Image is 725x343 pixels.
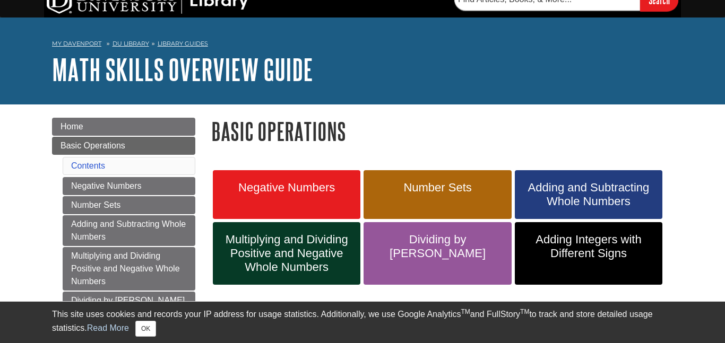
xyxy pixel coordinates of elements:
div: This site uses cookies and records your IP address for usage statistics. Additionally, we use Goo... [52,308,673,337]
a: Multiplying and Dividing Positive and Negative Whole Numbers [63,247,195,291]
a: Library Guides [158,40,208,47]
a: My Davenport [52,39,101,48]
sup: TM [520,308,529,315]
h1: Basic Operations [211,118,673,145]
nav: breadcrumb [52,37,673,54]
a: Contents [71,161,105,170]
a: Adding Integers with Different Signs [515,222,662,285]
a: DU Library [113,40,149,47]
a: Adding and Subtracting Whole Numbers [63,215,195,246]
a: Read More [87,323,129,332]
button: Close [135,321,156,337]
span: Dividing by [PERSON_NAME] [372,233,503,260]
span: Home [61,122,83,131]
sup: TM [461,308,470,315]
a: Negative Numbers [213,170,360,219]
a: Number Sets [364,170,511,219]
a: Adding and Subtracting Whole Numbers [515,170,662,219]
span: Adding Integers with Different Signs [523,233,654,260]
a: Math Skills Overview Guide [52,53,313,86]
a: Basic Operations [52,137,195,155]
a: Multiplying and Dividing Positive and Negative Whole Numbers [213,222,360,285]
a: Dividing by [PERSON_NAME] [63,292,195,310]
a: Home [52,118,195,136]
a: Negative Numbers [63,177,195,195]
span: Negative Numbers [221,181,352,195]
span: Number Sets [372,181,503,195]
span: Multiplying and Dividing Positive and Negative Whole Numbers [221,233,352,274]
a: Number Sets [63,196,195,214]
span: Basic Operations [61,141,125,150]
span: Adding and Subtracting Whole Numbers [523,181,654,208]
a: Dividing by [PERSON_NAME] [364,222,511,285]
